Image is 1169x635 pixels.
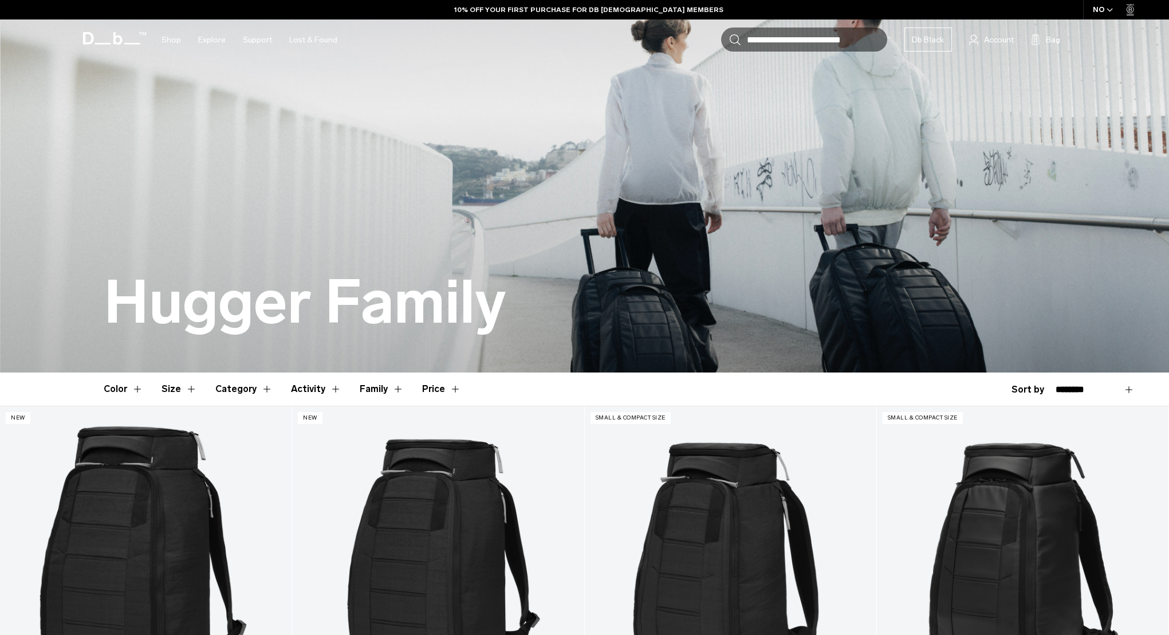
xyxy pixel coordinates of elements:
span: Account [984,34,1014,46]
p: New [6,412,30,424]
a: Support [243,19,272,60]
a: Lost & Found [289,19,337,60]
a: Db Black [904,28,952,52]
nav: Main Navigation [153,19,346,60]
button: Toggle Filter [360,373,404,406]
a: 10% OFF YOUR FIRST PURCHASE FOR DB [DEMOGRAPHIC_DATA] MEMBERS [454,5,723,15]
button: Toggle Filter [104,373,143,406]
h1: Hugger Family [104,269,506,336]
button: Toggle Filter [215,373,273,406]
button: Toggle Filter [162,373,197,406]
p: Small & Compact Size [591,412,671,424]
button: Toggle Filter [291,373,341,406]
a: Account [969,33,1014,46]
a: Explore [198,19,226,60]
p: New [298,412,322,424]
a: Shop [162,19,181,60]
button: Toggle Price [422,373,461,406]
button: Bag [1031,33,1060,46]
span: Bag [1046,34,1060,46]
p: Small & Compact Size [883,412,963,424]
